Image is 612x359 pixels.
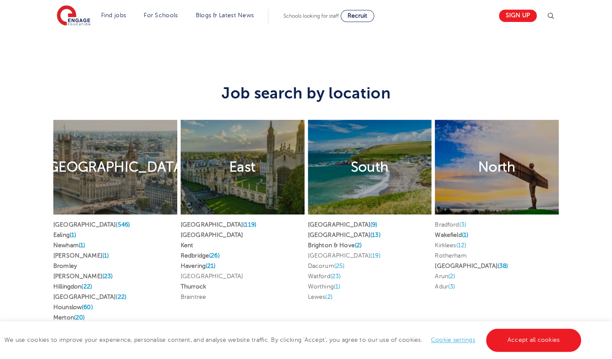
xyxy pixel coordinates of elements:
[53,273,113,279] a: [PERSON_NAME](23)
[348,12,367,19] span: Recruit
[116,221,130,227] span: (546)
[206,262,216,269] span: (21)
[79,242,85,248] span: (1)
[82,304,93,310] span: (60)
[308,261,432,271] li: Dacorum
[181,262,216,269] a: Havering(21)
[4,337,583,343] span: We use cookies to improve your experience, personalise content, and analyse website traffic. By c...
[243,221,256,227] span: (119)
[57,5,90,27] img: Engage Education
[370,252,381,258] span: (19)
[370,221,377,227] span: (9)
[53,314,85,320] a: Merton(20)
[435,250,559,261] li: Rotherham
[181,242,194,248] a: Kent
[308,271,432,281] li: Watford
[181,231,243,238] a: [GEOGRAPHIC_DATA]
[351,158,389,176] h2: South
[116,293,126,300] span: (22)
[478,158,516,176] h2: North
[52,67,560,102] h3: Job search by location
[53,304,93,310] a: Hounslow(60)
[448,273,455,279] span: (2)
[435,219,559,230] li: Bradford
[456,242,466,248] span: (12)
[53,231,76,238] a: Ealing(1)
[330,273,341,279] span: (23)
[308,281,432,291] li: Worthing
[53,242,85,248] a: Newham(1)
[102,252,109,258] span: (1)
[486,328,581,352] a: Accept all cookies
[341,10,374,22] a: Recruit
[53,283,92,289] a: Hillingdon(22)
[53,262,77,269] a: Bromley
[334,262,345,269] span: (25)
[308,231,381,238] a: [GEOGRAPHIC_DATA](13)
[334,283,340,289] span: (1)
[459,221,466,227] span: (3)
[308,221,378,227] a: [GEOGRAPHIC_DATA](9)
[44,158,186,176] h2: [GEOGRAPHIC_DATA]
[308,242,362,248] a: Brighton & Hove(2)
[70,231,76,238] span: (1)
[196,12,254,18] a: Blogs & Latest News
[435,231,468,238] a: Wakefield(1)
[181,221,256,227] a: [GEOGRAPHIC_DATA](119)
[308,291,432,302] li: Lewes
[462,231,468,238] span: (1)
[355,242,362,248] span: (2)
[181,271,304,281] li: [GEOGRAPHIC_DATA]
[283,13,339,19] span: Schools looking for staff
[181,283,206,289] a: Thurrock
[102,273,113,279] span: (23)
[181,252,220,258] a: Redbridge(26)
[435,281,559,291] li: Adur
[498,262,508,269] span: (38)
[448,283,455,289] span: (3)
[431,337,475,343] a: Cookie settings
[435,262,508,269] a: [GEOGRAPHIC_DATA](38)
[101,12,126,18] a: Find jobs
[370,231,381,238] span: (13)
[229,158,255,176] h2: East
[81,283,92,289] span: (22)
[435,271,559,281] li: Arun
[53,252,109,258] a: [PERSON_NAME](1)
[435,240,559,250] li: Kirklees
[53,221,130,227] a: [GEOGRAPHIC_DATA](546)
[325,293,332,300] span: (2)
[74,314,85,320] span: (20)
[308,250,432,261] li: [GEOGRAPHIC_DATA]
[209,252,220,258] span: (26)
[181,291,304,302] li: Braintree
[499,9,537,22] a: Sign up
[144,12,178,18] a: For Schools
[53,293,126,300] a: [GEOGRAPHIC_DATA](22)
